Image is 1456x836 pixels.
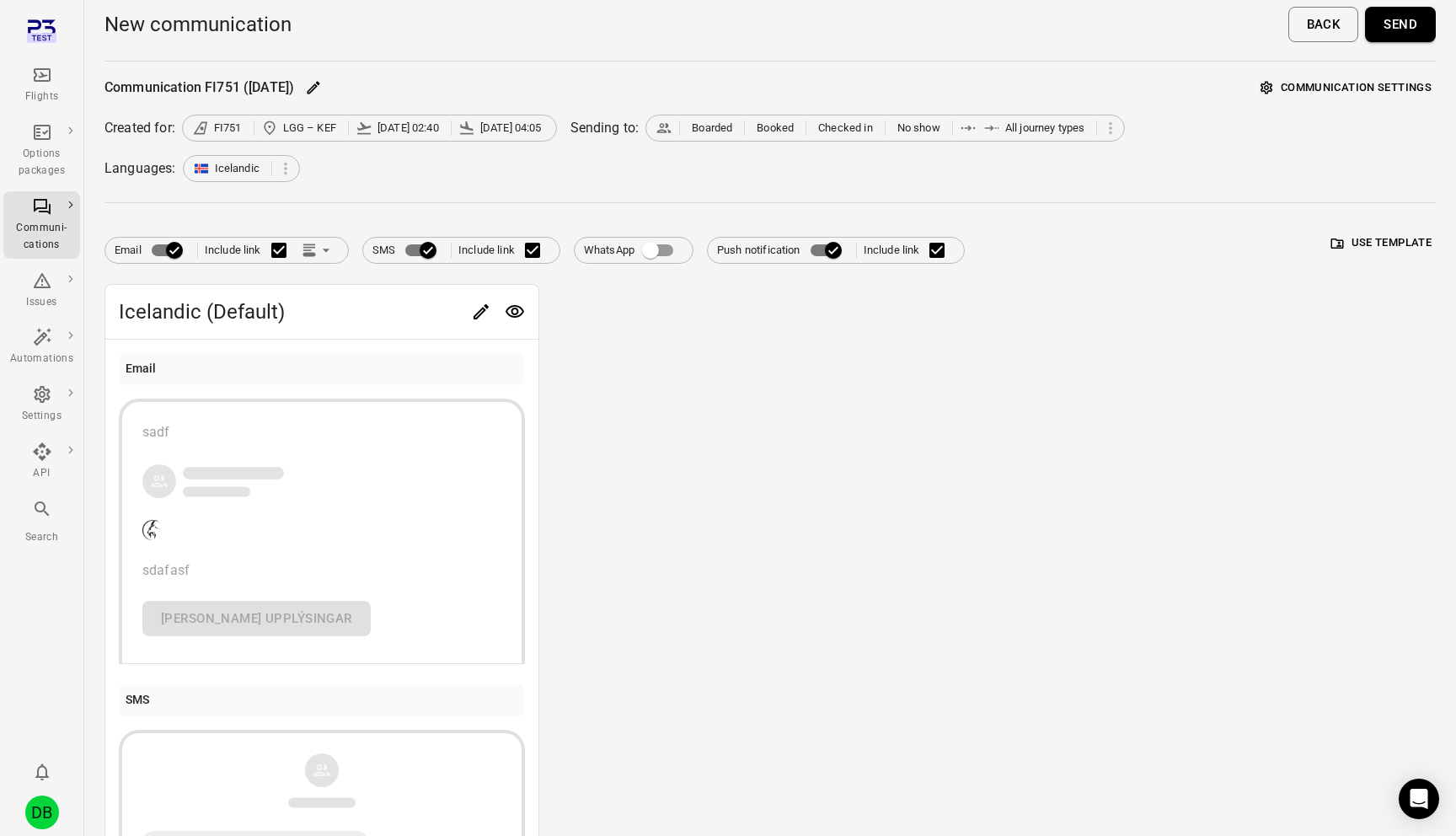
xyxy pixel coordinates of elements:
[215,160,260,177] span: Icelandic
[1256,75,1436,101] button: Communication settings
[104,78,294,98] div: Communication FI751 ([DATE])
[864,233,955,268] label: Include link
[25,796,59,829] div: DB
[3,60,80,110] a: Flights
[104,11,292,38] h1: New communication
[119,298,464,325] span: Icelandic (Default)
[1288,7,1359,42] button: Back
[104,118,175,138] div: Created for:
[10,88,73,105] div: Flights
[10,146,73,180] div: Options packages
[115,234,190,266] label: Email
[10,408,73,425] div: Settings
[584,234,683,266] label: WhatsApp
[183,155,300,182] div: Icelandic
[10,294,73,311] div: Issues
[897,120,940,137] span: No show
[1365,7,1436,42] button: Send
[3,191,80,259] a: Communi-cations
[142,562,190,578] span: sdafasf
[570,118,640,138] div: Sending to:
[301,75,326,100] button: Edit
[10,465,73,482] div: API
[10,529,73,546] div: Search
[458,233,550,268] label: Include link
[126,360,157,378] div: Email
[464,303,498,319] span: Edit
[142,422,501,442] div: sadf
[1327,230,1436,256] button: Use template
[498,295,532,329] button: Preview
[283,120,336,137] span: LGG – KEF
[818,120,873,137] span: Checked in
[3,437,80,487] a: API
[645,115,1125,142] div: BoardedBookedChecked inNo showAll journey types
[377,120,439,137] span: [DATE] 02:40
[10,351,73,367] div: Automations
[25,755,59,789] button: Notifications
[119,399,525,664] button: sadfCompany logosdafasf[PERSON_NAME] upplýsingar
[104,158,176,179] div: Languages:
[3,379,80,430] a: Settings
[480,120,542,137] span: [DATE] 04:05
[372,234,444,266] label: SMS
[3,494,80,550] button: Search
[3,265,80,316] a: Issues
[19,789,66,836] button: Daníel Benediktsson
[498,303,532,319] span: Preview
[1399,779,1439,819] div: Open Intercom Messenger
[214,120,242,137] span: FI751
[757,120,794,137] span: Booked
[1005,120,1085,137] span: All journey types
[3,322,80,372] a: Automations
[142,520,161,540] img: Company logo
[717,234,849,266] label: Push notification
[205,233,297,268] label: Include link
[297,238,339,263] button: Link position in email
[3,117,80,185] a: Options packages
[126,691,149,710] div: SMS
[692,120,732,137] span: Boarded
[464,295,498,329] button: Edit
[10,220,73,254] div: Communi-cations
